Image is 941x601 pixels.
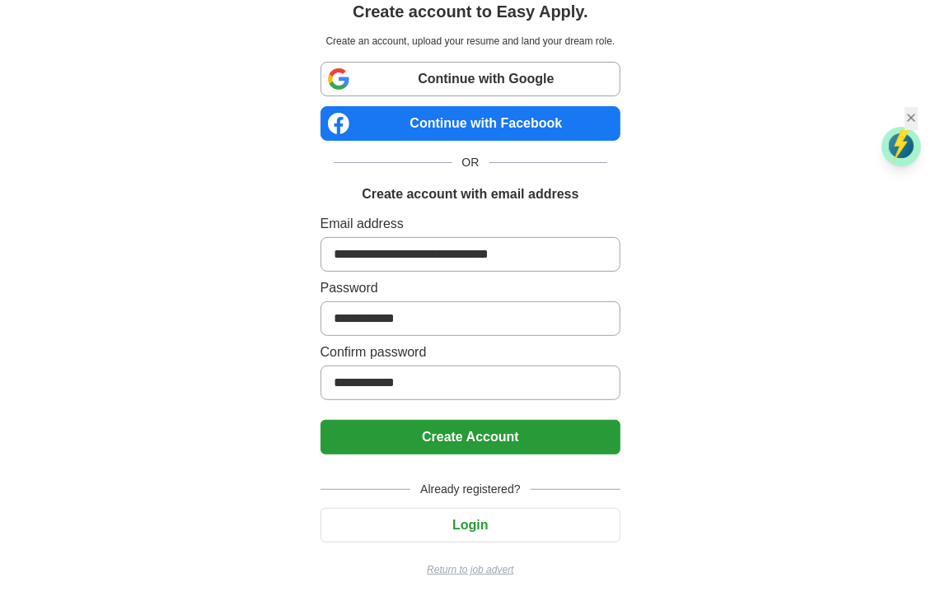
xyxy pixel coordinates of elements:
p: Create an account, upload your resume and land your dream role. [324,34,618,49]
label: Email address [321,214,621,234]
button: Create Account [321,420,621,454]
span: OR [452,154,489,171]
label: Password [321,278,621,298]
a: Login [321,518,621,532]
a: Continue with Google [321,62,621,96]
a: Continue with Facebook [321,106,621,141]
button: Login [321,508,621,543]
h1: Create account with email address [362,184,578,204]
span: Already registered? [410,481,530,498]
label: Confirm password [321,342,621,362]
a: Return to job advert [321,562,621,577]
